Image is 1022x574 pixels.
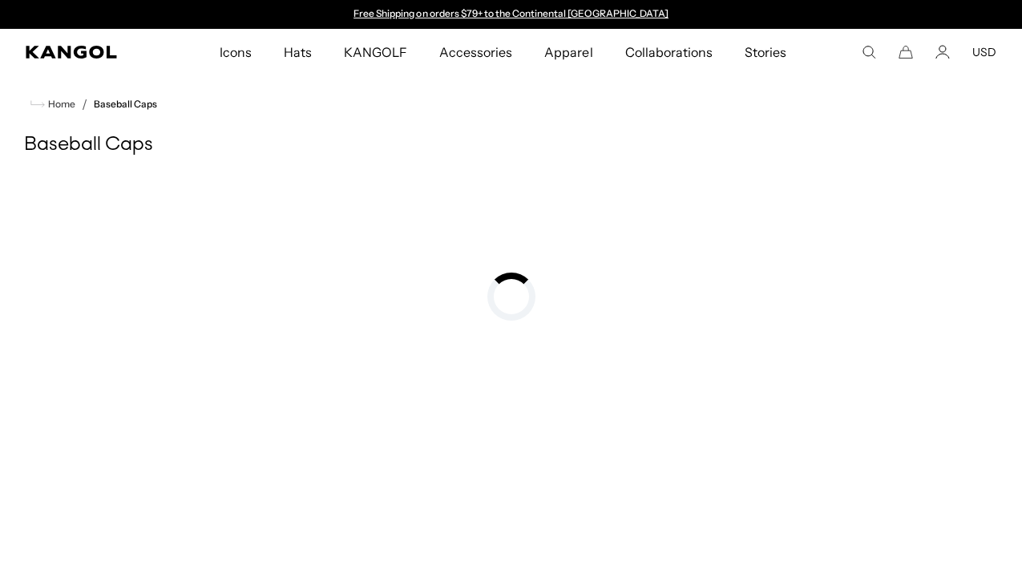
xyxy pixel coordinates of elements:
[344,29,407,75] span: KANGOLF
[609,29,729,75] a: Collaborations
[220,29,252,75] span: Icons
[268,29,328,75] a: Hats
[862,45,876,59] summary: Search here
[935,45,950,59] a: Account
[45,99,75,110] span: Home
[745,29,786,75] span: Stories
[204,29,268,75] a: Icons
[528,29,608,75] a: Apparel
[625,29,713,75] span: Collaborations
[30,97,75,111] a: Home
[423,29,528,75] a: Accessories
[94,99,157,110] a: Baseball Caps
[328,29,423,75] a: KANGOLF
[899,45,913,59] button: Cart
[24,133,998,157] h1: Baseball Caps
[353,7,669,19] a: Free Shipping on orders $79+ to the Continental [GEOGRAPHIC_DATA]
[439,29,512,75] span: Accessories
[26,46,144,59] a: Kangol
[346,8,677,21] slideshow-component: Announcement bar
[75,95,87,114] li: /
[346,8,677,21] div: Announcement
[284,29,312,75] span: Hats
[544,29,592,75] span: Apparel
[729,29,802,75] a: Stories
[346,8,677,21] div: 1 of 2
[972,45,996,59] button: USD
